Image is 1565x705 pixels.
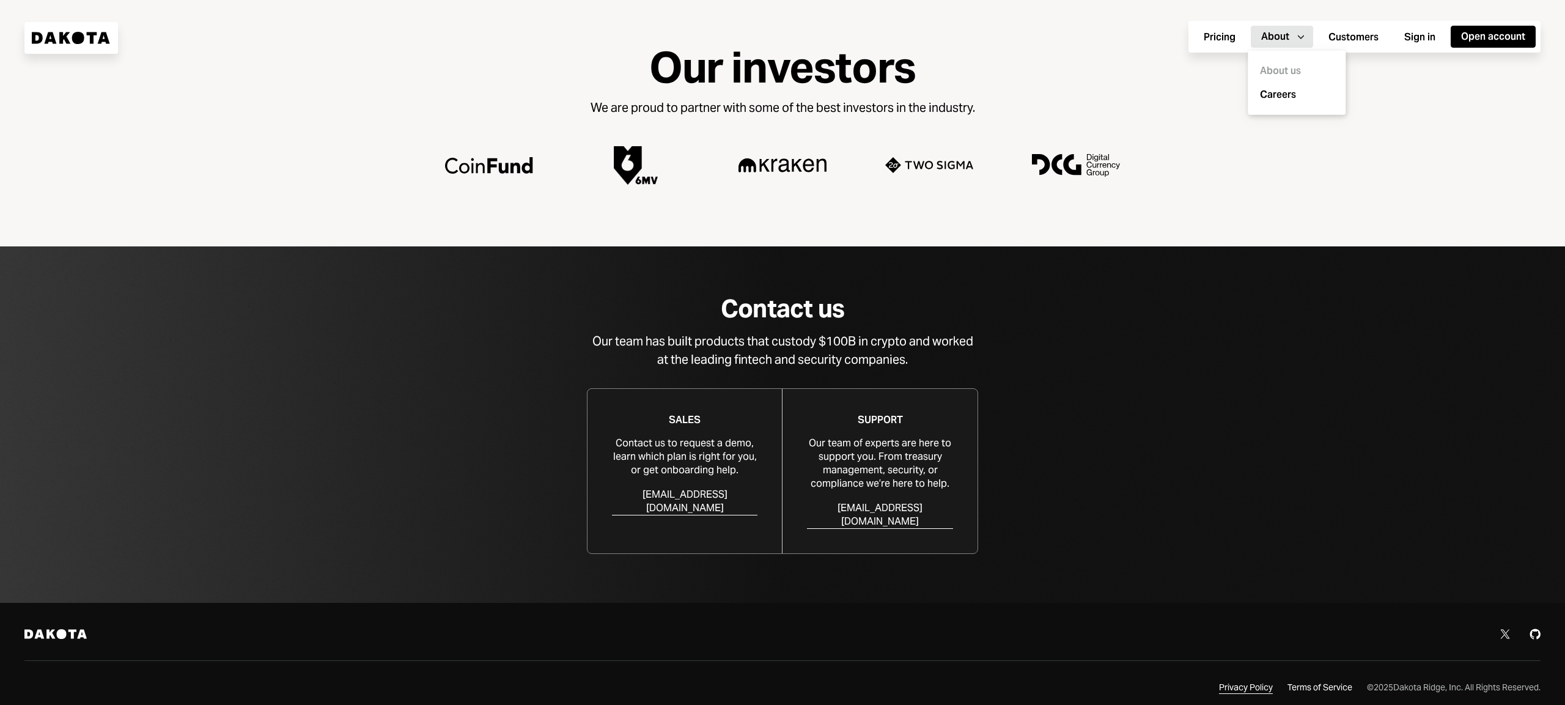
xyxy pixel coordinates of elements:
[1261,30,1289,43] div: About
[1318,26,1389,48] button: Customers
[1032,154,1120,177] img: logo
[885,157,973,173] img: logo
[612,488,757,515] div: [EMAIL_ADDRESS][DOMAIN_NAME]
[612,437,757,477] div: Contact us to request a demo, learn which plan is right for you, or get onboarding help.
[1451,26,1536,48] button: Open account
[1287,681,1352,694] a: Terms of Service
[721,295,844,322] div: Contact us
[669,413,701,427] div: Sales
[858,413,903,427] div: Support
[1219,681,1273,694] a: Privacy Policy
[591,98,975,117] div: We are proud to partner with some of the best investors in the industry.
[1367,682,1541,693] div: © 2025 Dakota Ridge, Inc. All Rights Reserved.
[1318,25,1389,49] a: Customers
[587,332,978,369] div: Our team has built products that custody $100B in crypto and worked at the leading fintech and se...
[807,500,953,529] a: [EMAIL_ADDRESS][DOMAIN_NAME]
[1193,26,1246,48] button: Pricing
[1394,25,1446,49] a: Sign in
[614,146,658,185] img: logo
[738,158,827,172] img: logo
[1251,26,1313,48] button: About
[807,437,953,490] div: Our team of experts are here to support you. From treasury management, security, or compliance we...
[649,44,916,91] div: Our investors
[807,501,953,528] div: [EMAIL_ADDRESS][DOMAIN_NAME]
[1287,682,1352,694] div: Terms of Service
[612,487,757,515] a: [EMAIL_ADDRESS][DOMAIN_NAME]
[1255,58,1338,83] a: About us
[1260,88,1343,103] a: Careers
[1394,26,1446,48] button: Sign in
[1255,59,1338,83] div: About us
[1193,25,1246,49] a: Pricing
[1219,682,1273,694] div: Privacy Policy
[445,157,533,173] img: logo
